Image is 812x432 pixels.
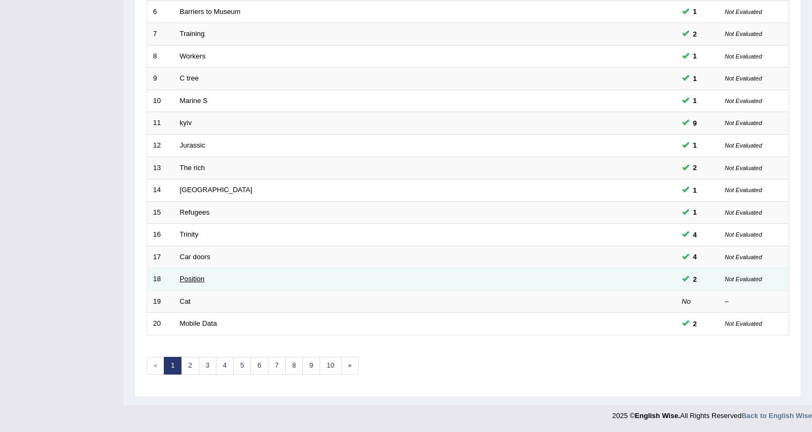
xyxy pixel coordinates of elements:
[689,318,701,330] span: You can still take this question
[689,251,701,262] span: You can still take this question
[689,50,701,62] span: You can still take this question
[233,357,251,375] a: 5
[725,231,762,238] small: Not Evaluated
[164,357,182,375] a: 1
[341,357,359,375] a: »
[147,45,174,68] td: 8
[180,141,206,149] a: Jurassic
[689,229,701,240] span: You can still take this question
[180,8,241,16] a: Barriers to Museum
[612,405,812,421] div: 2025 © All Rights Reserved
[689,118,701,129] span: You can still take this question
[725,31,762,37] small: Not Evaluated
[689,28,701,40] span: You can still take this question
[689,185,701,196] span: You can still take this question
[725,98,762,104] small: Not Evaluated
[147,357,164,375] span: «
[181,357,199,375] a: 2
[147,268,174,291] td: 18
[147,290,174,313] td: 19
[682,297,691,305] em: No
[635,412,680,420] strong: English Wise.
[180,230,199,238] a: Trinity
[147,179,174,202] td: 14
[725,53,762,60] small: Not Evaluated
[742,412,812,420] a: Back to English Wise
[147,1,174,23] td: 6
[725,9,762,15] small: Not Evaluated
[725,75,762,82] small: Not Evaluated
[147,246,174,268] td: 17
[180,186,252,194] a: [GEOGRAPHIC_DATA]
[285,357,303,375] a: 8
[180,275,205,283] a: Position
[268,357,286,375] a: 7
[180,119,192,127] a: kyiv
[180,52,206,60] a: Workers
[725,320,762,327] small: Not Evaluated
[147,112,174,135] td: 11
[216,357,234,375] a: 4
[147,68,174,90] td: 9
[147,23,174,46] td: 7
[147,157,174,179] td: 13
[725,276,762,282] small: Not Evaluated
[725,297,783,307] div: –
[689,73,701,84] span: You can still take this question
[725,142,762,149] small: Not Evaluated
[180,319,217,327] a: Mobile Data
[180,97,208,105] a: Marine S
[320,357,341,375] a: 10
[180,253,211,261] a: Car doors
[689,140,701,151] span: You can still take this question
[725,254,762,260] small: Not Evaluated
[180,297,191,305] a: Cat
[147,224,174,246] td: 16
[689,274,701,285] span: You can still take this question
[180,74,199,82] a: C tree
[199,357,216,375] a: 3
[147,134,174,157] td: 12
[689,207,701,218] span: You can still take this question
[250,357,268,375] a: 6
[147,90,174,112] td: 10
[180,164,205,172] a: The rich
[180,208,210,216] a: Refugees
[725,209,762,216] small: Not Evaluated
[689,162,701,173] span: You can still take this question
[725,120,762,126] small: Not Evaluated
[689,6,701,17] span: You can still take this question
[725,165,762,171] small: Not Evaluated
[147,313,174,335] td: 20
[180,30,205,38] a: Training
[147,201,174,224] td: 15
[725,187,762,193] small: Not Evaluated
[302,357,320,375] a: 9
[689,95,701,106] span: You can still take this question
